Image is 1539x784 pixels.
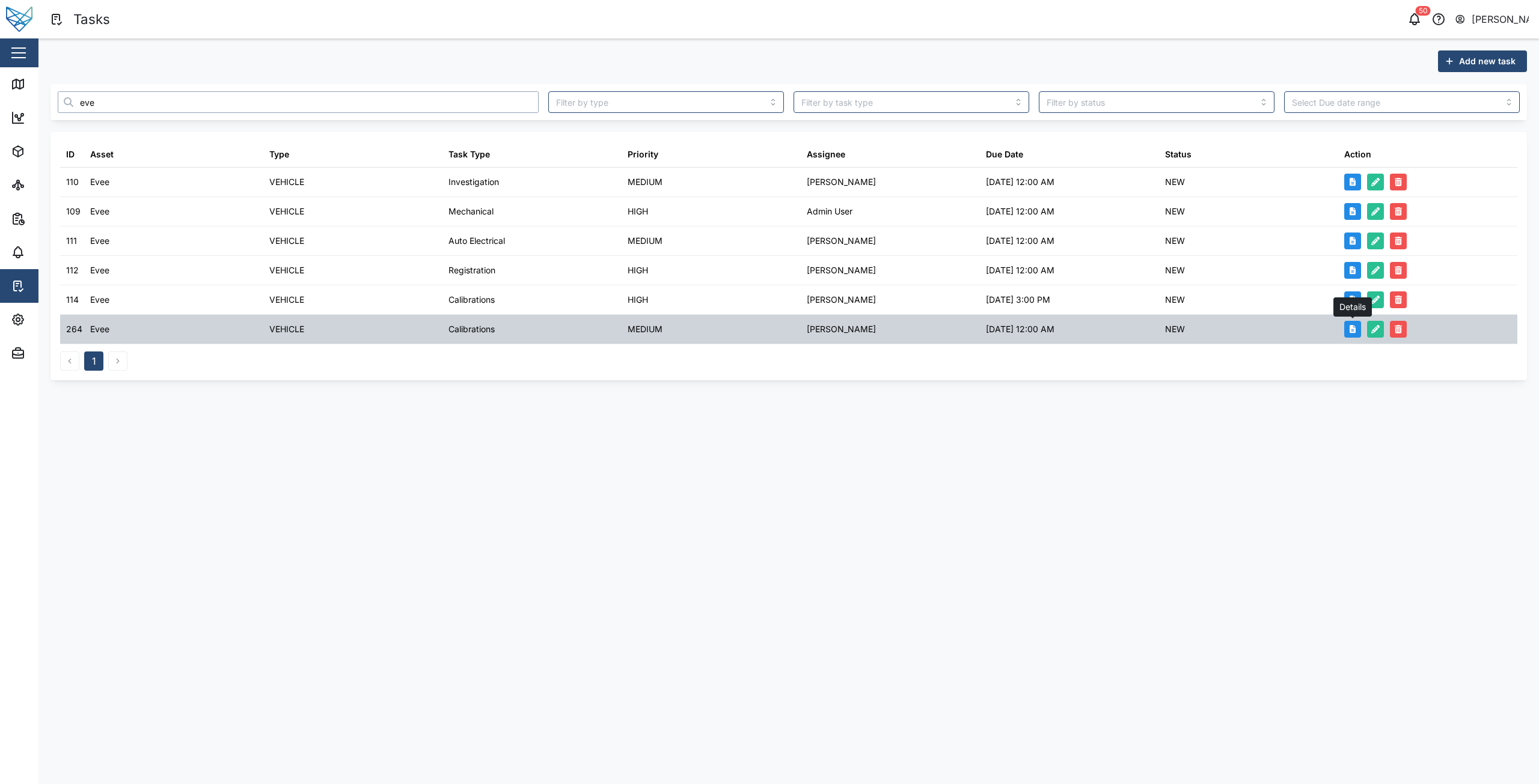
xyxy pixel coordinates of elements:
div: Settings [31,313,74,326]
div: [PERSON_NAME] [1472,12,1529,27]
div: ID [66,148,75,161]
div: Evee [90,264,109,277]
img: Main Logo [6,6,32,32]
div: Admin [31,347,67,360]
div: Registration [448,264,495,277]
div: Admin User [807,205,852,218]
div: VEHICLE [269,234,304,248]
input: Search task here... [58,91,539,113]
div: VEHICLE [269,175,304,189]
div: [PERSON_NAME] [807,293,876,306]
input: Filter by type [548,91,784,113]
div: Evee [90,175,109,189]
div: Assets [31,145,69,158]
input: Filter by task type [794,91,1029,113]
div: [PERSON_NAME] [807,175,876,189]
div: NEW [1165,323,1185,336]
div: NEW [1165,175,1185,189]
div: Tasks [73,9,110,30]
div: Alarms [31,246,69,259]
div: Evee [90,205,109,218]
input: Filter by status [1039,91,1274,113]
div: 111 [66,234,77,248]
div: Tasks [31,279,64,293]
div: Reports [31,212,72,225]
div: 264 [66,323,82,336]
div: Investigation [448,175,499,189]
div: Dashboard [31,111,85,124]
div: Asset [90,148,114,161]
span: Add new task [1459,51,1516,71]
div: NEW [1165,205,1185,218]
div: VEHICLE [269,205,304,218]
div: Calibrations [448,293,495,306]
div: HIGH [628,293,648,306]
div: [PERSON_NAME] [807,234,876,248]
div: NEW [1165,234,1185,248]
div: HIGH [628,264,648,277]
div: 109 [66,205,81,218]
button: 1 [84,351,103,371]
div: Evee [90,323,109,336]
div: Mechanical [448,205,494,218]
div: Action [1344,148,1371,161]
div: Status [1165,148,1192,161]
div: 114 [66,293,79,306]
div: [DATE] 12:00 AM [986,205,1054,218]
button: Add new task [1438,50,1527,72]
div: Evee [90,293,109,306]
div: HIGH [628,205,648,218]
div: Evee [90,234,109,248]
input: Select Due date range [1284,91,1520,113]
div: Priority [628,148,658,161]
div: NEW [1165,293,1185,306]
div: [DATE] 12:00 AM [986,264,1054,277]
div: 50 [1416,6,1431,16]
div: [PERSON_NAME] [807,323,876,336]
div: Auto Electrical [448,234,505,248]
div: VEHICLE [269,293,304,306]
div: Due Date [986,148,1023,161]
div: NEW [1165,264,1185,277]
div: VEHICLE [269,323,304,336]
button: [PERSON_NAME] [1454,11,1529,28]
div: 110 [66,175,79,189]
div: 112 [66,264,79,277]
div: Assignee [807,148,845,161]
div: VEHICLE [269,264,304,277]
div: MEDIUM [628,234,662,248]
div: [DATE] 12:00 AM [986,234,1054,248]
div: [DATE] 12:00 AM [986,323,1054,336]
div: [DATE] 3:00 PM [986,293,1050,306]
div: Calibrations [448,323,495,336]
div: [PERSON_NAME] [807,264,876,277]
div: Type [269,148,289,161]
div: Sites [31,178,60,192]
div: [DATE] 12:00 AM [986,175,1054,189]
div: Map [31,77,58,91]
div: MEDIUM [628,323,662,336]
div: MEDIUM [628,175,662,189]
div: Task Type [448,148,490,161]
